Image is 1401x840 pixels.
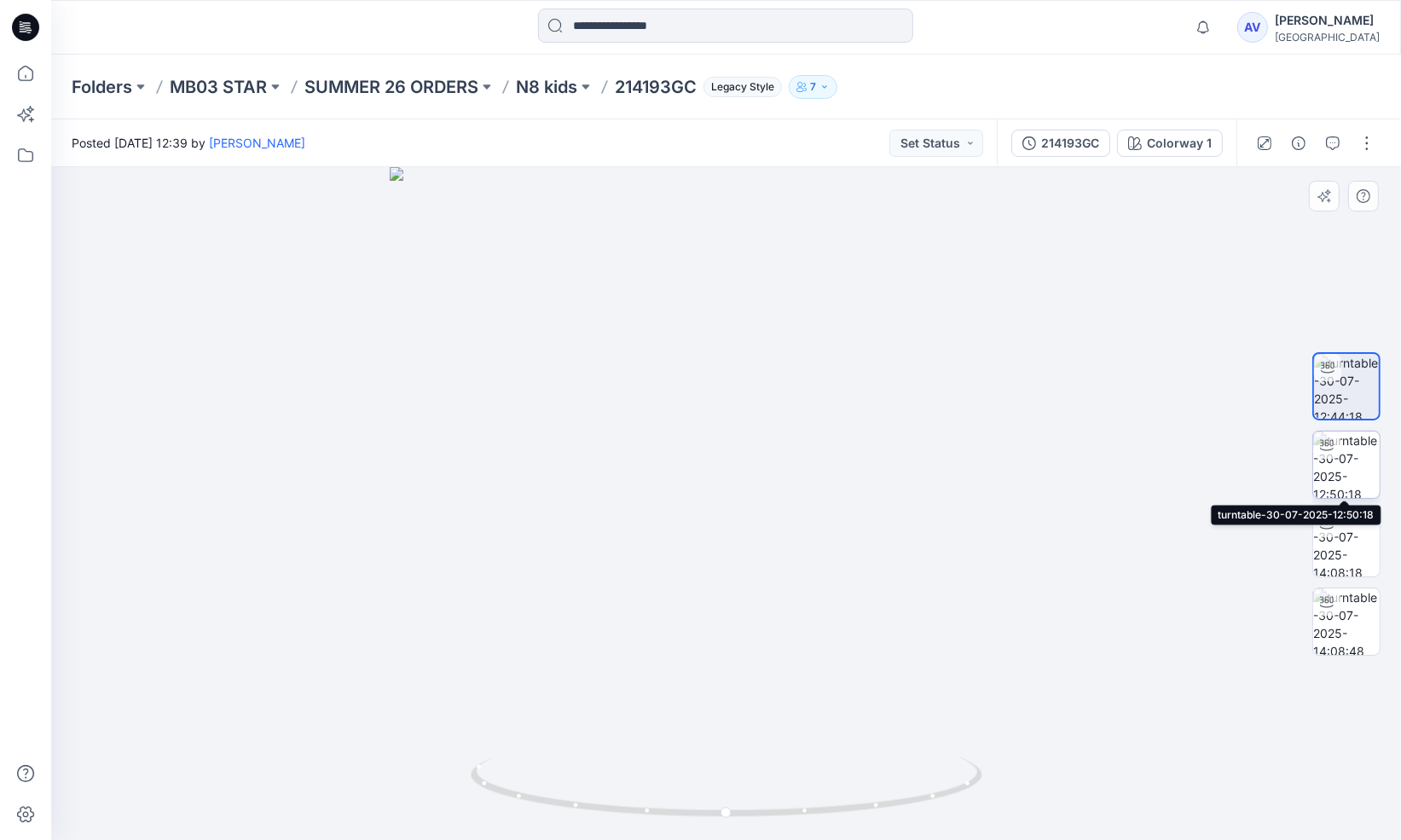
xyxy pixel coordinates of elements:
[697,75,782,99] button: Legacy Style
[615,75,697,99] p: 214193GC
[810,78,816,96] p: 7
[1237,12,1268,43] div: AV
[1117,130,1223,157] button: Colorway 1
[1314,354,1379,419] img: turntable-30-07-2025-12:44:18
[72,75,132,99] a: Folders
[1313,588,1380,655] img: turntable-30-07-2025-14:08:48
[304,75,478,99] a: SUMMER 26 ORDERS
[1041,134,1099,153] div: 214193GC
[1285,130,1312,157] button: Details
[1147,134,1212,153] div: Colorway 1
[789,75,837,99] button: 7
[1275,10,1380,31] div: [PERSON_NAME]
[703,77,782,97] span: Legacy Style
[516,75,577,99] a: N8 kids
[1313,510,1380,576] img: turntable-30-07-2025-14:08:18
[209,136,305,150] a: [PERSON_NAME]
[72,134,305,152] span: Posted [DATE] 12:39 by
[170,75,267,99] a: MB03 STAR
[1011,130,1110,157] button: 214193GC
[1313,432,1380,498] img: turntable-30-07-2025-12:50:18
[1275,31,1380,43] div: [GEOGRAPHIC_DATA]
